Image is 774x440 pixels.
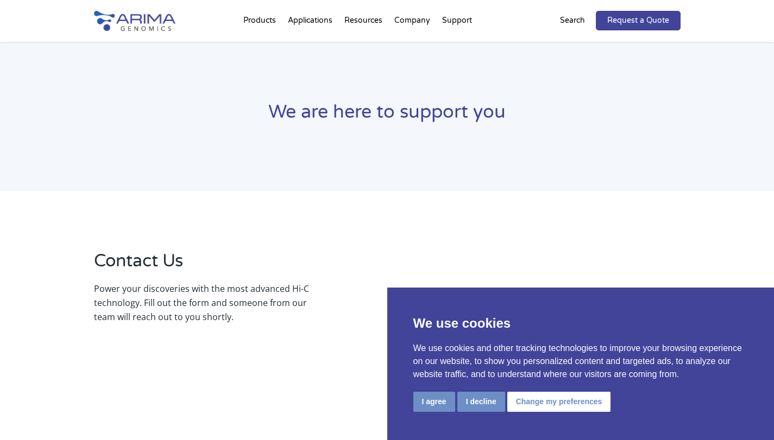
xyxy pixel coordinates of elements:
a: Request a Quote [596,11,681,30]
h2: Contact Us [94,249,309,282]
p: Power your discoveries with the most advanced Hi-C technology. Fill out the form and someone from... [94,282,309,324]
p: We use cookies [413,314,748,333]
button: Change my preferences [507,392,611,412]
h1: We are here to support you [94,100,681,133]
button: I agree [413,392,455,412]
p: We use cookies and other tracking technologies to improve your browsing experience on our website... [413,342,748,381]
img: Arima-Genomics-logo [94,11,175,31]
button: I decline [457,392,505,412]
p: Search [560,14,585,28]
